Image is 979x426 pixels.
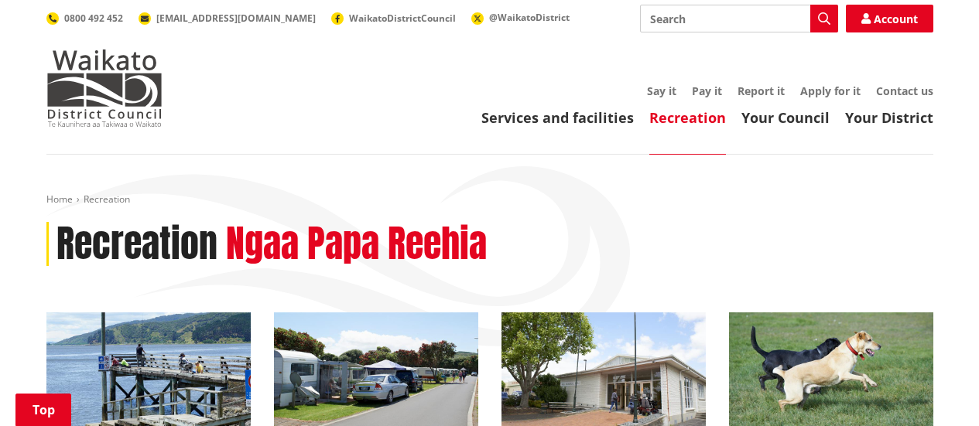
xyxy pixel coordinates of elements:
[741,108,830,127] a: Your Council
[481,108,634,127] a: Services and facilities
[908,361,964,417] iframe: Messenger Launcher
[46,193,73,206] a: Home
[489,11,570,24] span: @WaikatoDistrict
[800,83,861,98] a: Apply for it
[226,222,487,267] h2: Ngaa Papa Reehia
[15,394,71,426] a: Top
[649,108,726,127] a: Recreation
[331,12,456,25] a: WaikatoDistrictCouncil
[471,11,570,24] a: @WaikatoDistrict
[349,12,456,25] span: WaikatoDistrictCouncil
[84,193,130,206] span: Recreation
[46,193,933,206] nav: breadcrumb
[846,5,933,32] a: Account
[56,222,217,267] h1: Recreation
[876,83,933,98] a: Contact us
[738,83,785,98] a: Report it
[647,83,676,98] a: Say it
[845,108,933,127] a: Your District
[139,12,316,25] a: [EMAIL_ADDRESS][DOMAIN_NAME]
[46,49,163,127] img: Waikato District Council - Te Kaunihera aa Takiwaa o Waikato
[64,12,123,25] span: 0800 492 452
[46,12,123,25] a: 0800 492 452
[640,5,838,32] input: Search input
[156,12,316,25] span: [EMAIL_ADDRESS][DOMAIN_NAME]
[692,83,722,98] a: Pay it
